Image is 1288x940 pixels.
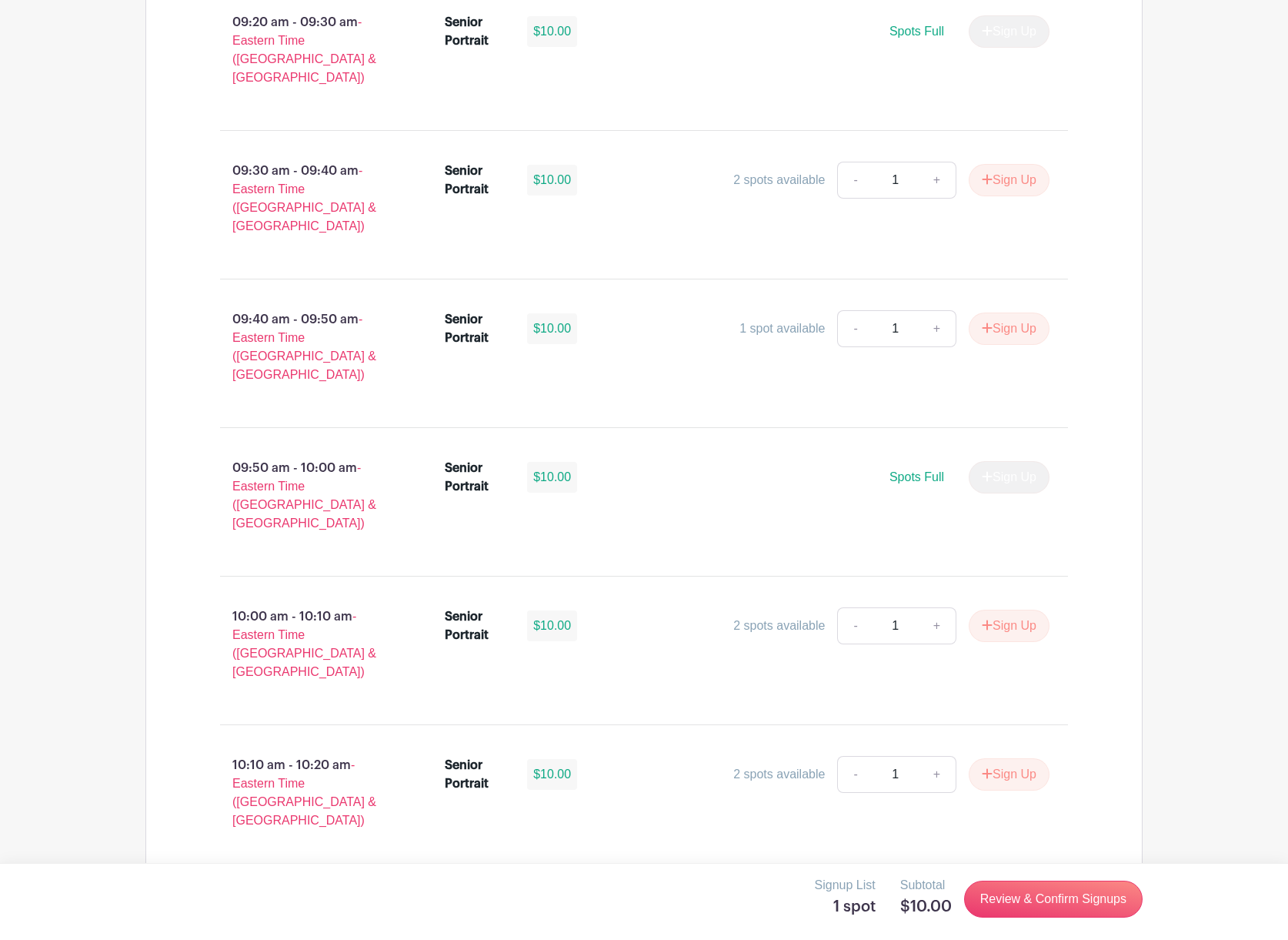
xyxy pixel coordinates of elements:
p: 09:20 am - 09:30 am [195,7,420,93]
span: - Eastern Time ([GEOGRAPHIC_DATA] & [GEOGRAPHIC_DATA]) [232,164,376,232]
a: + [918,756,956,793]
p: 10:00 am - 10:10 am [195,601,420,687]
h5: $10.00 [900,898,952,916]
p: 09:50 am - 10:00 am [195,453,420,539]
div: 2 spots available [733,617,825,635]
h5: 1 spot [815,898,876,916]
span: - Eastern Time ([GEOGRAPHIC_DATA] & [GEOGRAPHIC_DATA]) [232,758,376,827]
button: Sign Up [969,164,1049,196]
a: + [918,607,956,644]
p: 09:30 am - 09:40 am [195,156,420,242]
div: $10.00 [527,165,577,196]
span: Spots Full [889,25,944,38]
p: 09:40 am - 09:50 am [195,304,420,390]
span: - Eastern Time ([GEOGRAPHIC_DATA] & [GEOGRAPHIC_DATA]) [232,15,376,84]
div: Senior Portrait [445,756,509,793]
div: Senior Portrait [445,13,509,50]
span: Spots Full [889,470,944,483]
div: Senior Portrait [445,162,509,199]
button: Sign Up [969,313,1049,345]
a: + [918,162,956,199]
div: $10.00 [527,462,577,493]
p: Subtotal [900,876,952,895]
span: - Eastern Time ([GEOGRAPHIC_DATA] & [GEOGRAPHIC_DATA]) [232,610,376,678]
div: 2 spots available [733,765,825,784]
a: - [837,607,873,644]
a: Review & Confirm Signups [964,881,1143,918]
div: 1 spot available [739,319,825,338]
div: 2 spots available [733,171,825,189]
div: $10.00 [527,313,577,344]
span: - Eastern Time ([GEOGRAPHIC_DATA] & [GEOGRAPHIC_DATA]) [232,461,376,530]
button: Sign Up [969,758,1049,791]
a: + [918,310,956,347]
button: Sign Up [969,610,1049,642]
a: - [837,756,873,793]
span: - Eastern Time ([GEOGRAPHIC_DATA] & [GEOGRAPHIC_DATA]) [232,313,376,381]
p: 10:10 am - 10:20 am [195,750,420,836]
div: Senior Portrait [445,310,509,347]
div: Senior Portrait [445,607,509,644]
div: $10.00 [527,759,577,790]
div: $10.00 [527,610,577,641]
div: Senior Portrait [445,459,509,496]
p: Signup List [815,876,876,895]
a: - [837,162,873,199]
a: - [837,310,873,347]
div: $10.00 [527,16,577,47]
